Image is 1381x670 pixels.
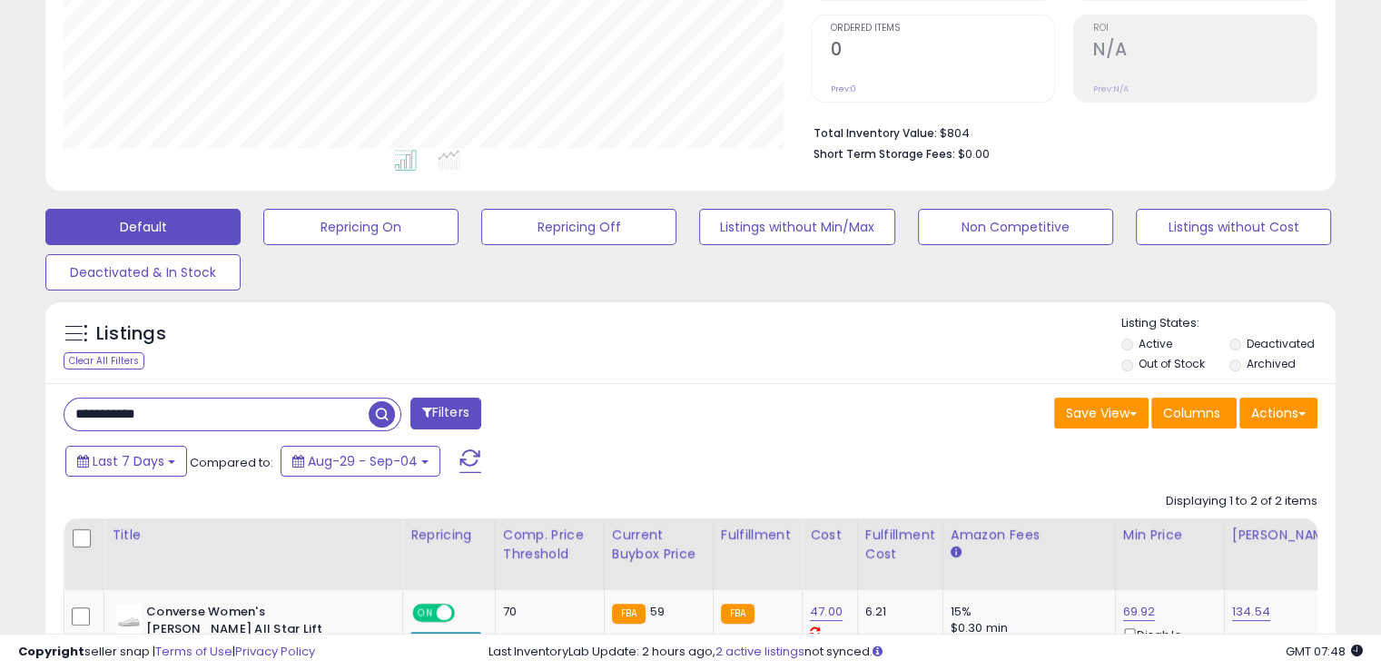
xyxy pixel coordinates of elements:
button: Repricing On [263,209,459,245]
p: Listing States: [1121,315,1336,332]
button: Default [45,209,241,245]
button: Aug-29 - Sep-04 [281,446,440,477]
label: Archived [1246,356,1295,371]
div: Clear All Filters [64,352,144,369]
span: Ordered Items [831,24,1054,34]
div: 6.21 [865,604,929,620]
button: Repricing Off [481,209,676,245]
span: Compared to: [190,454,273,471]
b: Short Term Storage Fees: [814,146,955,162]
button: Listings without Min/Max [699,209,894,245]
small: FBA [721,604,755,624]
span: ROI [1093,24,1317,34]
div: Repricing [410,526,488,545]
div: Title [112,526,395,545]
a: 69.92 [1123,603,1156,621]
a: 47.00 [810,603,843,621]
div: Fulfillment Cost [865,526,935,564]
button: Listings without Cost [1136,209,1331,245]
span: OFF [452,606,481,621]
div: 70 [503,604,590,620]
div: Comp. Price Threshold [503,526,597,564]
small: Prev: 0 [831,84,856,94]
label: Deactivated [1246,336,1314,351]
h2: 0 [831,39,1054,64]
div: Fulfillment [721,526,794,545]
button: Last 7 Days [65,446,187,477]
a: 2 active listings [715,643,804,660]
div: 15% [951,604,1101,620]
div: Cost [810,526,850,545]
small: FBA [612,604,646,624]
div: Displaying 1 to 2 of 2 items [1166,493,1317,510]
button: Columns [1151,398,1237,429]
strong: Copyright [18,643,84,660]
h2: N/A [1093,39,1317,64]
button: Non Competitive [918,209,1113,245]
button: Save View [1054,398,1149,429]
h5: Listings [96,321,166,347]
img: 21A98Pgmn8L._SL40_.jpg [116,604,142,640]
span: Columns [1163,404,1220,422]
div: Amazon Fees [951,526,1108,545]
span: 2025-09-12 07:48 GMT [1286,643,1363,660]
div: Current Buybox Price [612,526,705,564]
div: Min Price [1123,526,1217,545]
span: ON [414,606,437,621]
a: Terms of Use [155,643,232,660]
a: 134.54 [1232,603,1270,621]
button: Filters [410,398,481,429]
div: [PERSON_NAME] [1232,526,1340,545]
button: Deactivated & In Stock [45,254,241,291]
div: Last InventoryLab Update: 2 hours ago, not synced. [488,644,1363,661]
div: seller snap | | [18,644,315,661]
label: Active [1139,336,1172,351]
span: $0.00 [958,145,990,163]
small: Amazon Fees. [951,545,962,561]
small: Prev: N/A [1093,84,1129,94]
li: $804 [814,121,1304,143]
a: Privacy Policy [235,643,315,660]
span: 59 [650,603,665,620]
button: Actions [1239,398,1317,429]
label: Out of Stock [1139,356,1205,371]
b: Total Inventory Value: [814,125,937,141]
span: Last 7 Days [93,452,164,470]
span: Aug-29 - Sep-04 [308,452,418,470]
